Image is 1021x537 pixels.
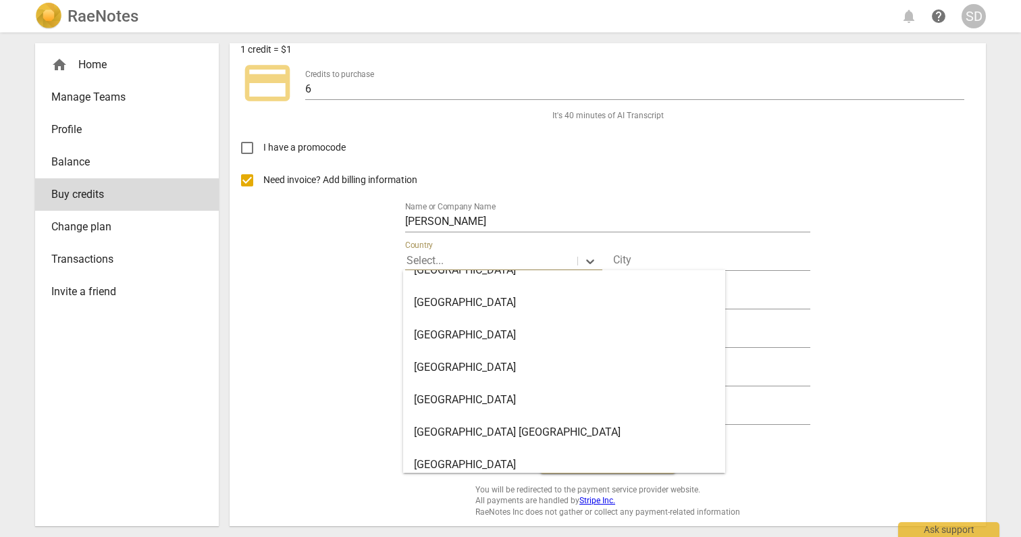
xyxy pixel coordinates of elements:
[403,254,725,286] div: [GEOGRAPHIC_DATA]
[403,286,725,319] div: [GEOGRAPHIC_DATA]
[240,56,294,110] span: credit_card
[35,146,219,178] a: Balance
[263,173,419,187] span: Need invoice? Add billing information
[35,243,219,276] a: Transactions
[51,122,192,138] span: Profile
[403,416,725,449] div: [GEOGRAPHIC_DATA] [GEOGRAPHIC_DATA]
[51,154,192,170] span: Balance
[51,57,68,73] span: home
[51,186,192,203] span: Buy credits
[35,276,219,308] a: Invite a friend
[403,449,725,481] div: [GEOGRAPHIC_DATA]
[403,319,725,351] div: [GEOGRAPHIC_DATA]
[51,251,192,267] span: Transactions
[305,70,374,78] label: Credits to purchase
[403,384,725,416] div: [GEOGRAPHIC_DATA]
[51,219,192,235] span: Change plan
[35,113,219,146] a: Profile
[51,57,192,73] div: Home
[931,8,947,24] span: help
[552,110,664,122] span: It's 40 minutes of AI Transcript
[405,203,496,211] label: Name or Company Name
[263,140,346,155] span: I have a promocode
[35,211,219,243] a: Change plan
[68,7,138,26] h2: RaeNotes
[475,484,740,518] span: You will be redirected to the payment service provider website. All payments are handled by RaeNo...
[35,3,138,30] a: LogoRaeNotes
[35,81,219,113] a: Manage Teams
[35,49,219,81] div: Home
[35,178,219,211] a: Buy credits
[240,43,292,57] p: 1 credit = $1
[407,253,444,268] p: Select...
[51,89,192,105] span: Manage Teams
[898,522,999,537] div: Ask support
[962,4,986,28] button: SD
[403,351,725,384] div: [GEOGRAPHIC_DATA]
[405,241,433,249] label: Country
[51,284,192,300] span: Invite a friend
[35,3,62,30] img: Logo
[926,4,951,28] a: Help
[579,496,615,505] a: Stripe Inc.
